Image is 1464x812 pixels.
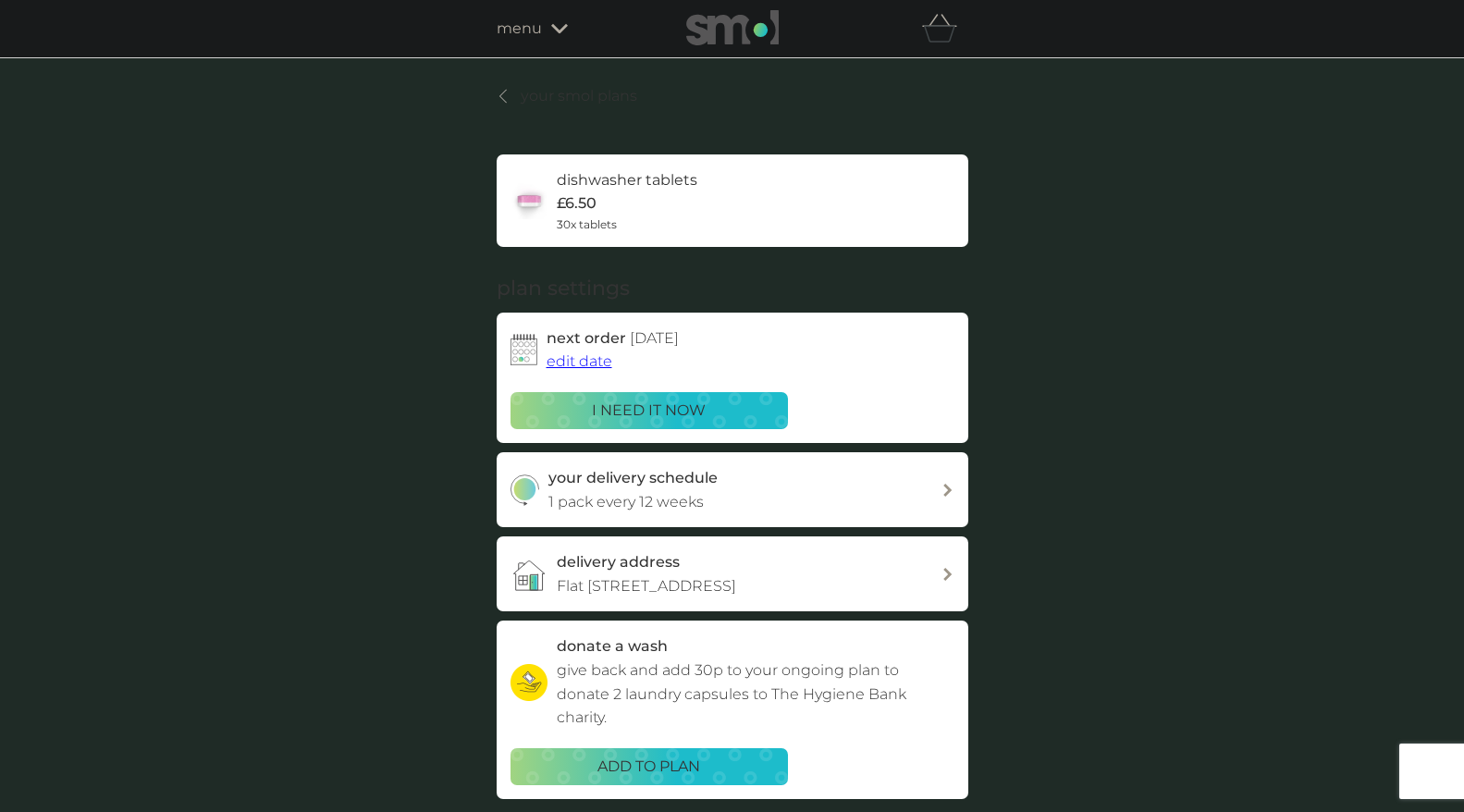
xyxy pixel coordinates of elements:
p: £6.50 [557,191,597,215]
button: your delivery schedule1 pack every 12 weeks [497,452,968,527]
span: 30x tablets [557,215,617,233]
p: give back and add 30p to your ongoing plan to donate 2 laundry capsules to The Hygiene Bank charity. [557,658,954,730]
p: ADD TO PLAN [597,755,700,779]
h3: your delivery schedule [548,466,718,490]
img: dishwasher tablets [511,182,547,219]
span: [DATE] [630,329,679,347]
p: your smol plans [521,84,637,108]
p: 1 pack every 12 weeks [548,490,704,514]
img: smol [686,10,779,45]
a: your smol plans [497,84,637,108]
div: basket [922,10,968,47]
h2: next order [547,326,679,351]
h2: plan settings [497,275,630,303]
button: i need it now [511,392,788,429]
a: delivery addressFlat [STREET_ADDRESS] [497,536,968,611]
h3: delivery address [557,550,680,574]
button: ADD TO PLAN [511,748,788,785]
h6: dishwasher tablets [557,168,697,192]
button: edit date [547,350,612,374]
span: edit date [547,352,612,370]
h3: donate a wash [557,634,668,658]
p: i need it now [592,399,706,423]
span: menu [497,17,542,41]
p: Flat [STREET_ADDRESS] [557,574,736,598]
